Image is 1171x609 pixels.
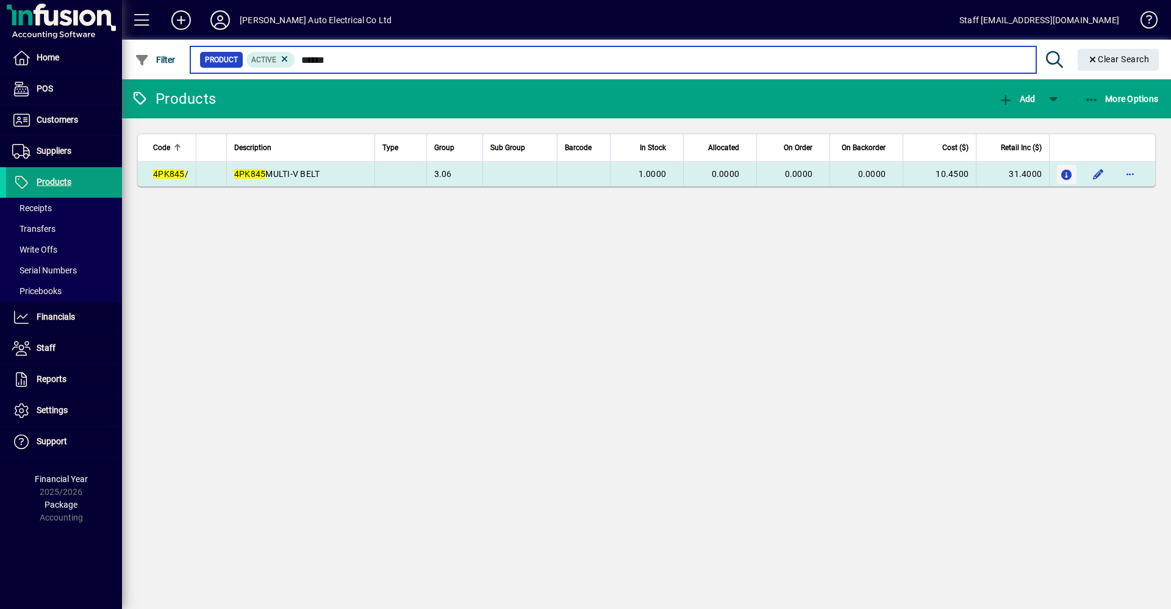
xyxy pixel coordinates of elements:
[708,141,739,154] span: Allocated
[837,141,897,154] div: On Backorder
[234,169,320,179] span: MULTI-V BELT
[1078,49,1159,71] button: Clear
[1084,94,1159,104] span: More Options
[12,224,56,234] span: Transfers
[565,141,603,154] div: Barcode
[784,141,812,154] span: On Order
[6,281,122,301] a: Pricebooks
[995,88,1038,110] button: Add
[942,141,969,154] span: Cost ($)
[37,115,78,124] span: Customers
[490,141,550,154] div: Sub Group
[12,245,57,254] span: Write Offs
[903,162,976,186] td: 10.4500
[6,333,122,364] a: Staff
[785,169,813,179] span: 0.0000
[998,94,1035,104] span: Add
[234,141,368,154] div: Description
[37,343,56,353] span: Staff
[1087,54,1150,64] span: Clear Search
[712,169,740,179] span: 0.0000
[6,395,122,426] a: Settings
[6,260,122,281] a: Serial Numbers
[6,105,122,135] a: Customers
[382,141,418,154] div: Type
[37,52,59,62] span: Home
[6,198,122,218] a: Receipts
[132,49,179,71] button: Filter
[434,169,452,179] span: 3.06
[490,141,525,154] span: Sub Group
[1001,141,1042,154] span: Retail Inc ($)
[691,141,750,154] div: Allocated
[434,141,476,154] div: Group
[240,10,392,30] div: [PERSON_NAME] Auto Electrical Co Ltd
[565,141,592,154] span: Barcode
[153,169,188,179] span: /
[858,169,886,179] span: 0.0000
[6,74,122,104] a: POS
[1081,88,1162,110] button: More Options
[618,141,677,154] div: In Stock
[434,141,454,154] span: Group
[153,141,170,154] span: Code
[6,364,122,395] a: Reports
[37,405,68,415] span: Settings
[976,162,1049,186] td: 31.4000
[35,474,88,484] span: Financial Year
[6,218,122,239] a: Transfers
[1120,164,1140,184] button: More options
[45,500,77,510] span: Package
[640,141,666,154] span: In Stock
[12,265,77,275] span: Serial Numbers
[12,203,52,213] span: Receipts
[37,84,53,93] span: POS
[12,286,62,296] span: Pricebooks
[37,146,71,156] span: Suppliers
[37,374,66,384] span: Reports
[6,302,122,333] a: Financials
[246,52,295,68] mat-chip: Activation Status: Active
[6,43,122,73] a: Home
[959,10,1119,30] div: Staff [EMAIL_ADDRESS][DOMAIN_NAME]
[6,239,122,260] a: Write Offs
[639,169,667,179] span: 1.0000
[201,9,240,31] button: Profile
[1089,164,1108,184] button: Edit
[135,55,176,65] span: Filter
[37,177,71,187] span: Products
[205,54,238,66] span: Product
[153,141,188,154] div: Code
[6,427,122,457] a: Support
[153,169,185,179] em: 4PK845
[37,312,75,322] span: Financials
[842,141,886,154] span: On Backorder
[1131,2,1156,42] a: Knowledge Base
[37,436,67,446] span: Support
[6,136,122,167] a: Suppliers
[234,141,271,154] span: Description
[162,9,201,31] button: Add
[234,169,266,179] em: 4PK845
[131,89,216,109] div: Products
[382,141,398,154] span: Type
[251,56,276,64] span: Active
[764,141,823,154] div: On Order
